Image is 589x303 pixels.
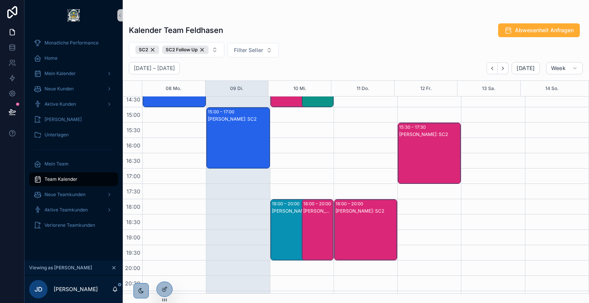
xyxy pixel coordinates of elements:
[123,265,142,271] span: 20:00
[135,46,159,54] div: SC2
[135,46,159,54] button: Unselect SC_2
[29,36,118,50] a: Monatliche Performance
[487,62,498,74] button: Back
[44,132,69,138] span: Unterlagen
[303,208,333,214] div: [PERSON_NAME]: SC2
[207,108,269,168] div: 15:00 – 17:00[PERSON_NAME]: SC2
[162,46,209,54] div: SC2 Follow Up
[129,42,224,57] button: Select Button
[303,200,333,208] div: 18:00 – 20:00
[302,200,333,260] div: 18:00 – 20:00[PERSON_NAME]: SC2
[44,176,77,182] span: Team Kalender
[29,203,118,217] a: Aktive Teamkunden
[230,81,243,96] button: 09 Di.
[399,131,460,138] div: [PERSON_NAME]: SC2
[125,111,142,118] span: 15:00
[124,219,142,225] span: 18:30
[124,249,142,256] span: 19:30
[208,108,236,116] div: 15:00 – 17:00
[54,285,98,293] p: [PERSON_NAME]
[44,101,76,107] span: Aktive Kunden
[545,81,559,96] button: 14 So.
[208,116,269,122] div: [PERSON_NAME]: SC2
[512,62,540,74] button: [DATE]
[498,23,580,37] button: Abwesenheit Anfragen
[44,116,82,123] span: [PERSON_NAME]
[125,127,142,133] span: 15:30
[29,188,118,201] a: Neue Teamkunden
[44,192,86,198] span: Neue Teamkunden
[35,285,43,294] span: JD
[44,86,74,92] span: Neue Kunden
[44,207,88,213] span: Aktive Teamkunden
[357,81,369,96] button: 11 Do.
[515,26,574,34] span: Abwesenheit Anfragen
[166,81,181,96] button: 08 Mo.
[44,55,58,61] span: Home
[134,64,175,72] h2: [DATE] – [DATE]
[29,97,118,111] a: Aktive Kunden
[129,25,223,36] h1: Kalender Team Feldhasen
[44,70,76,77] span: Mein Kalender
[44,161,69,167] span: Mein Team
[271,200,324,260] div: 18:00 – 20:00[PERSON_NAME]: SC2
[420,81,432,96] button: 12 Fr.
[29,113,118,126] a: [PERSON_NAME]
[124,96,142,103] span: 14:30
[272,200,301,208] div: 18:00 – 20:00
[124,203,142,210] span: 18:00
[398,123,461,183] div: 15:30 – 17:30[PERSON_NAME]: SC2
[29,67,118,80] a: Mein Kalender
[124,142,142,149] span: 16:00
[227,43,279,57] button: Select Button
[123,280,142,287] span: 20:30
[67,9,80,21] img: App logo
[334,200,397,260] div: 18:00 – 20:00[PERSON_NAME]: SC2
[29,82,118,96] a: Neue Kunden
[29,128,118,142] a: Unterlagen
[399,123,428,131] div: 15:30 – 17:30
[125,188,142,195] span: 17:30
[29,218,118,232] a: Verlorene Teamkunden
[124,234,142,241] span: 19:00
[29,51,118,65] a: Home
[336,208,397,214] div: [PERSON_NAME]: SC2
[44,222,95,228] span: Verlorene Teamkunden
[234,46,263,54] span: Filter Seller
[124,157,142,164] span: 16:30
[44,40,99,46] span: Monatliche Performance
[125,173,142,179] span: 17:00
[162,46,209,54] button: Unselect SC_2_FOLLOW_UP
[29,265,92,271] span: Viewing as [PERSON_NAME]
[517,65,535,72] span: [DATE]
[336,200,365,208] div: 18:00 – 20:00
[498,62,508,74] button: Next
[29,172,118,186] a: Team Kalender
[293,81,306,96] button: 10 Mi.
[482,81,495,96] button: 13 Sa.
[546,62,583,74] button: Week
[29,157,118,171] a: Mein Team
[25,31,123,242] div: scrollable content
[551,65,566,72] span: Week
[272,208,323,214] div: [PERSON_NAME]: SC2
